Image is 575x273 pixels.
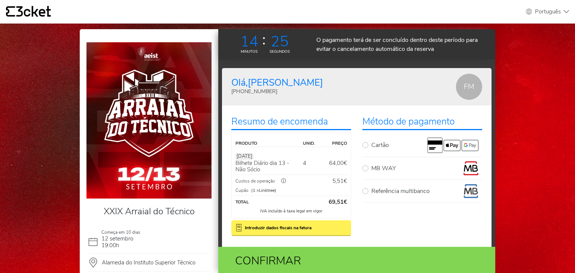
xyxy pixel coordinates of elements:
h4: XXIX Arraial do Técnico [90,206,208,217]
img: cc.91aeaccb.svg [428,138,442,153]
div: ⓘ [275,178,292,185]
p: Produto [235,140,299,147]
p: FM [458,77,480,97]
button: ⓘ [275,176,292,187]
button: Introduzir dados fiscais na fatura [231,220,351,235]
p: O pagamento terá de ser concluído dentro deste período para evitar o cancelamento automático da r... [316,36,490,53]
span: Alameda do Instituto Superior Técnico [102,259,195,266]
img: e49d6b16d0b2489fbe161f82f243c176.webp [86,42,212,199]
span: 5,51 [332,177,344,185]
p: 4 [301,160,320,166]
b: Introduzir dados fiscais na fatura [245,224,311,231]
p: 64,00€ [320,160,347,166]
p: Cartão [371,141,389,150]
div: SEGUNDOS [264,49,295,55]
div: Confirmar [229,252,399,269]
p: Custos de operação [235,178,275,184]
img: apple-pay.0415eff4.svg [444,140,460,151]
span: 69,51 [329,198,344,206]
img: multibanco.bbb34faf.png [463,184,478,199]
p: € [322,198,347,206]
g: {' '} [6,6,15,17]
p: € [320,177,347,185]
img: google-pay.9d0a6f4d.svg [462,140,478,151]
div: MINUTOS [234,49,264,55]
span: [DATE] [235,153,253,160]
p: Cupão [235,187,251,194]
p: IVA incluído à taxa legal em vigor [239,208,343,215]
p: Bilhete Diário dia 13 - Não Sócio [235,160,299,173]
img: mbway.1e3ecf15.png [463,161,478,176]
i: Linktree [259,187,275,193]
div: 25 [264,30,295,45]
p: Total [235,199,318,205]
p: Referência multibanco [371,187,430,196]
p: Método de pagamento [362,115,482,130]
small: (1 × ) [251,187,276,194]
span: [PHONE_NUMBER] [231,88,277,95]
p: Resumo de encomenda [231,115,351,130]
span: [PERSON_NAME] [248,76,323,89]
p: unid. [303,140,318,147]
p: Olá, [231,78,323,88]
p: Preço [322,140,347,147]
p: MB WAY [371,164,396,173]
span: 12 setembro 19:00h [101,235,133,249]
div: 14 [234,30,264,45]
span: Começa em 10 dias [101,230,140,235]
